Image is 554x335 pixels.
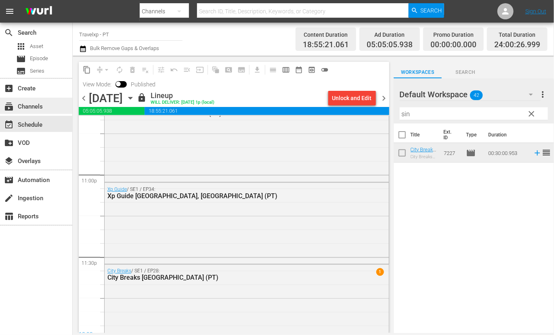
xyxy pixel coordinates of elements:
[411,154,438,159] div: City Breaks [GEOGRAPHIC_DATA]
[409,3,444,18] button: Search
[4,156,14,166] span: layers
[19,2,58,21] img: ans4CAIJ8jUAAAAAAAAAAAAAAAAAAAAAAAAgQb4GAAAAAAAAAAAAAAAAAAAAAAAAJMjXAAAAAAAAAAAAAAAAAAAAAAAAgAT5G...
[4,102,14,111] span: Channels
[527,109,537,119] span: clear
[367,29,413,40] div: Ad Duration
[441,143,463,163] td: 7227
[4,175,14,185] span: movie_filter
[439,124,462,146] th: Ext. ID
[126,63,139,76] span: Select an event to delete
[107,186,344,200] div: / SE1 / EP34:
[16,66,26,76] span: Series
[430,29,476,40] div: Promo Duration
[400,83,541,106] div: Default Workspace
[376,268,384,276] span: 1
[303,29,349,40] div: Content Duration
[470,87,483,104] span: 42
[411,124,439,146] th: Title
[295,66,303,74] span: date_range_outlined
[484,124,532,146] th: Duration
[264,62,279,77] span: Day Calendar View
[83,66,91,74] span: content_copy
[222,63,235,76] span: Create Search Block
[525,8,546,15] a: Sign Out
[332,91,372,105] div: Unlock and Edit
[538,90,548,99] span: more_vert
[494,29,540,40] div: Total Duration
[411,147,436,171] a: City Breaks [GEOGRAPHIC_DATA] (PT)
[79,107,145,115] span: 05:05:05.938
[430,40,476,50] span: 00:00:00.000
[139,63,152,76] span: Clear Lineup
[4,211,14,221] span: Reports
[318,63,331,76] span: 24 hours Lineup View is OFF
[494,40,540,50] span: 24:00:26.999
[107,268,344,282] div: / SE1 / EP28:
[145,107,389,115] span: 18:55:21.061
[485,143,530,163] td: 00:30:00.953
[107,192,344,200] div: Xp Guide [GEOGRAPHIC_DATA], [GEOGRAPHIC_DATA] (PT)
[180,63,193,76] span: Fill episodes with ad slates
[248,62,264,77] span: Download as CSV
[4,138,14,148] span: create_new_folder
[107,268,131,274] a: City Breaks
[421,3,442,18] span: Search
[127,81,159,88] span: Published
[462,124,484,146] th: Type
[235,63,248,76] span: Create Series Block
[292,63,305,76] span: Month Calendar View
[4,28,14,38] span: Search
[93,63,113,76] span: Remove Gaps & Overlaps
[4,84,14,93] span: Create
[151,100,214,105] div: WILL DELIVER: [DATE] 1p (local)
[321,66,329,74] span: toggle_off
[80,63,93,76] span: Copy Lineup
[193,63,206,76] span: Update Metadata from Key Asset
[442,68,490,77] span: Search
[303,40,349,50] span: 18:55:21.061
[16,42,26,51] span: Asset
[533,149,542,157] svg: Add to Schedule
[151,91,214,100] div: Lineup
[30,42,43,50] span: Asset
[16,54,26,64] span: Episode
[168,63,180,76] span: Revert to Primary Episode
[367,40,413,50] span: 05:05:05.938
[379,93,389,103] span: chevron_right
[542,148,552,157] span: reorder
[115,81,121,87] span: Toggle to switch from Published to Draft view.
[394,68,442,77] span: Workspaces
[282,66,290,74] span: calendar_view_week_outlined
[4,193,14,203] span: create
[79,93,89,103] span: chevron_left
[308,66,316,74] span: preview_outlined
[89,92,123,105] div: [DATE]
[328,91,376,105] button: Unlock and Edit
[89,45,159,51] span: Bulk Remove Gaps & Overlaps
[30,54,48,63] span: Episode
[107,274,344,282] div: City Breaks [GEOGRAPHIC_DATA] (PT)
[107,186,127,192] a: Xp Guide
[137,93,147,103] span: lock
[525,107,538,120] button: clear
[538,85,548,104] button: more_vert
[79,81,115,88] span: View Mode:
[30,67,44,75] span: Series
[466,148,476,158] span: Episode
[5,6,15,16] span: menu
[4,120,14,130] span: event_available
[305,63,318,76] span: View Backup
